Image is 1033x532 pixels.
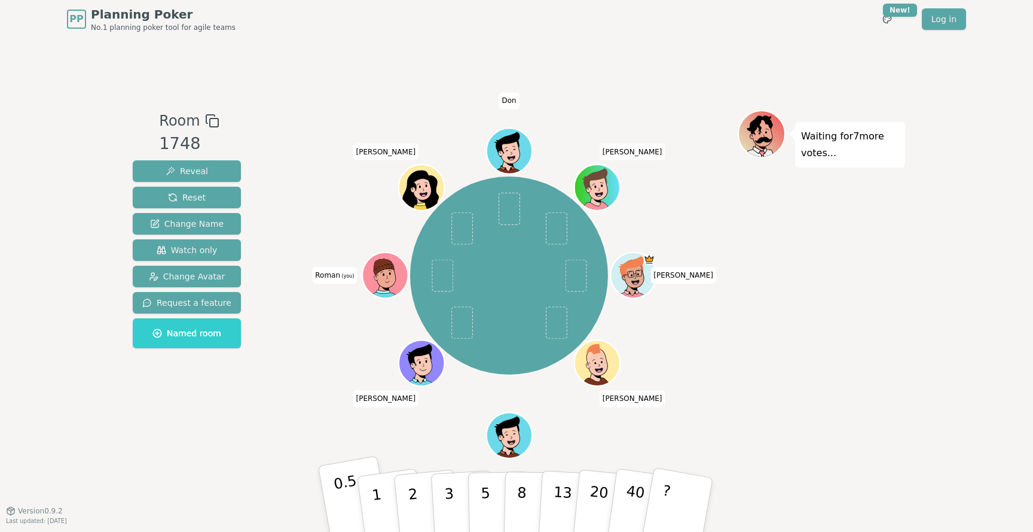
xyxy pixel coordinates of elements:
[650,267,716,284] span: Click to change your name
[67,6,236,32] a: PPPlanning PokerNo.1 planning poker tool for agile teams
[166,165,208,177] span: Reveal
[801,128,899,162] p: Waiting for 7 more votes...
[133,318,241,348] button: Named room
[600,390,665,407] span: Click to change your name
[152,327,221,339] span: Named room
[922,8,966,30] a: Log in
[883,4,917,17] div: New!
[133,213,241,235] button: Change Name
[353,390,418,407] span: Click to change your name
[133,266,241,287] button: Change Avatar
[133,292,241,314] button: Request a feature
[91,23,236,32] span: No.1 planning poker tool for agile teams
[312,267,357,284] span: Click to change your name
[600,144,665,160] span: Click to change your name
[18,506,63,516] span: Version 0.9.2
[69,12,83,26] span: PP
[157,244,218,256] span: Watch only
[150,218,224,230] span: Change Name
[168,191,206,203] span: Reset
[133,160,241,182] button: Reveal
[340,273,354,279] span: (you)
[6,518,67,524] span: Last updated: [DATE]
[876,8,898,30] button: New!
[149,270,225,282] span: Change Avatar
[363,254,407,297] button: Click to change your avatar
[159,110,200,132] span: Room
[159,132,219,156] div: 1748
[133,239,241,261] button: Watch only
[142,297,231,309] span: Request a feature
[643,254,655,265] span: James is the host
[91,6,236,23] span: Planning Poker
[133,187,241,208] button: Reset
[6,506,63,516] button: Version0.9.2
[499,92,519,109] span: Click to change your name
[353,144,418,160] span: Click to change your name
